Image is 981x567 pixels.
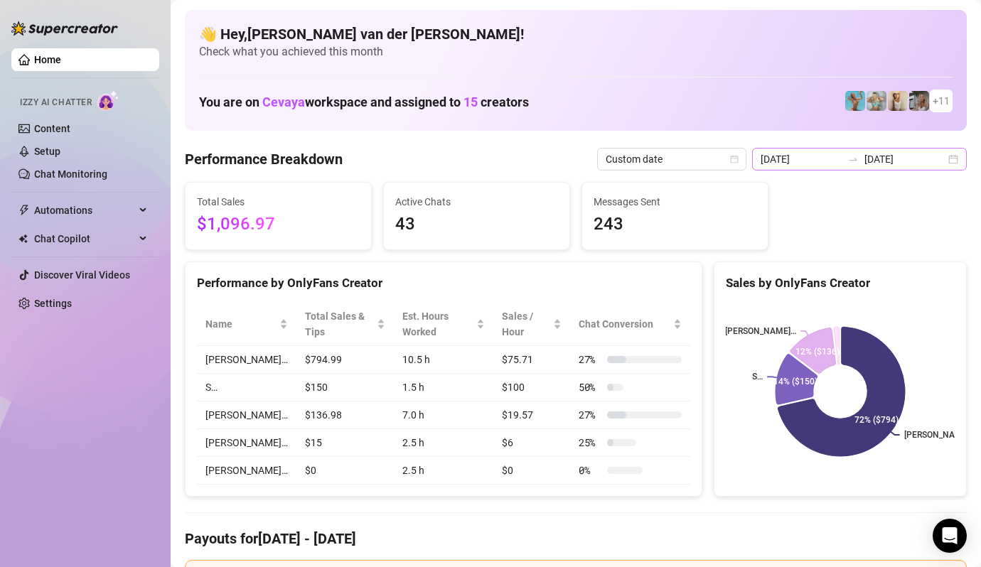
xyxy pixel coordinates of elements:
[296,303,394,346] th: Total Sales & Tips
[34,199,135,222] span: Automations
[197,303,296,346] th: Name
[933,519,967,553] div: Open Intercom Messenger
[34,227,135,250] span: Chat Copilot
[20,96,92,109] span: Izzy AI Chatter
[579,379,601,395] span: 50 %
[394,457,493,485] td: 2.5 h
[864,151,945,167] input: End date
[395,211,558,238] span: 43
[394,346,493,374] td: 10.5 h
[197,211,360,238] span: $1,096.97
[305,308,374,340] span: Total Sales & Tips
[909,91,929,111] img: Natalia
[904,430,975,440] text: [PERSON_NAME]…
[493,457,570,485] td: $0
[493,429,570,457] td: $6
[296,374,394,401] td: $150
[34,123,70,134] a: Content
[197,374,296,401] td: S…
[726,274,955,293] div: Sales by OnlyFans Creator
[296,401,394,429] td: $136.98
[463,94,478,109] span: 15
[34,298,72,309] a: Settings
[262,94,305,109] span: Cevaya
[394,374,493,401] td: 1.5 h
[34,146,60,157] a: Setup
[97,90,119,111] img: AI Chatter
[933,93,950,109] span: + 11
[579,407,601,423] span: 27 %
[199,44,953,60] span: Check what you achieved this month
[34,168,107,180] a: Chat Monitoring
[579,463,601,478] span: 0 %
[493,346,570,374] td: $75.71
[394,429,493,457] td: 2.5 h
[197,429,296,457] td: [PERSON_NAME]…
[845,91,865,111] img: Dominis
[730,155,739,163] span: calendar
[570,303,690,346] th: Chat Conversion
[296,429,394,457] td: $15
[847,153,859,165] span: swap-right
[296,457,394,485] td: $0
[502,308,550,340] span: Sales / Hour
[197,194,360,210] span: Total Sales
[34,269,130,281] a: Discover Viral Videos
[18,205,30,216] span: thunderbolt
[199,94,529,110] h1: You are on workspace and assigned to creators
[761,151,842,167] input: Start date
[185,149,343,169] h4: Performance Breakdown
[197,401,296,429] td: [PERSON_NAME]…
[185,529,967,549] h4: Payouts for [DATE] - [DATE]
[197,274,690,293] div: Performance by OnlyFans Creator
[725,326,796,336] text: [PERSON_NAME]…
[752,372,763,382] text: S…
[579,316,670,332] span: Chat Conversion
[11,21,118,36] img: logo-BBDzfeDw.svg
[205,316,277,332] span: Name
[34,54,61,65] a: Home
[199,24,953,44] h4: 👋 Hey, [PERSON_NAME] van der [PERSON_NAME] !
[594,211,756,238] span: 243
[395,194,558,210] span: Active Chats
[493,303,570,346] th: Sales / Hour
[197,457,296,485] td: [PERSON_NAME]…
[493,374,570,401] td: $100
[197,346,296,374] td: [PERSON_NAME]…
[579,435,601,450] span: 25 %
[493,401,570,429] td: $19.57
[402,308,473,340] div: Est. Hours Worked
[847,153,859,165] span: to
[867,91,886,111] img: Olivia
[594,194,756,210] span: Messages Sent
[394,401,493,429] td: 7.0 h
[888,91,908,111] img: Megan
[296,346,394,374] td: $794.99
[606,148,738,170] span: Custom date
[579,352,601,367] span: 27 %
[18,234,28,244] img: Chat Copilot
